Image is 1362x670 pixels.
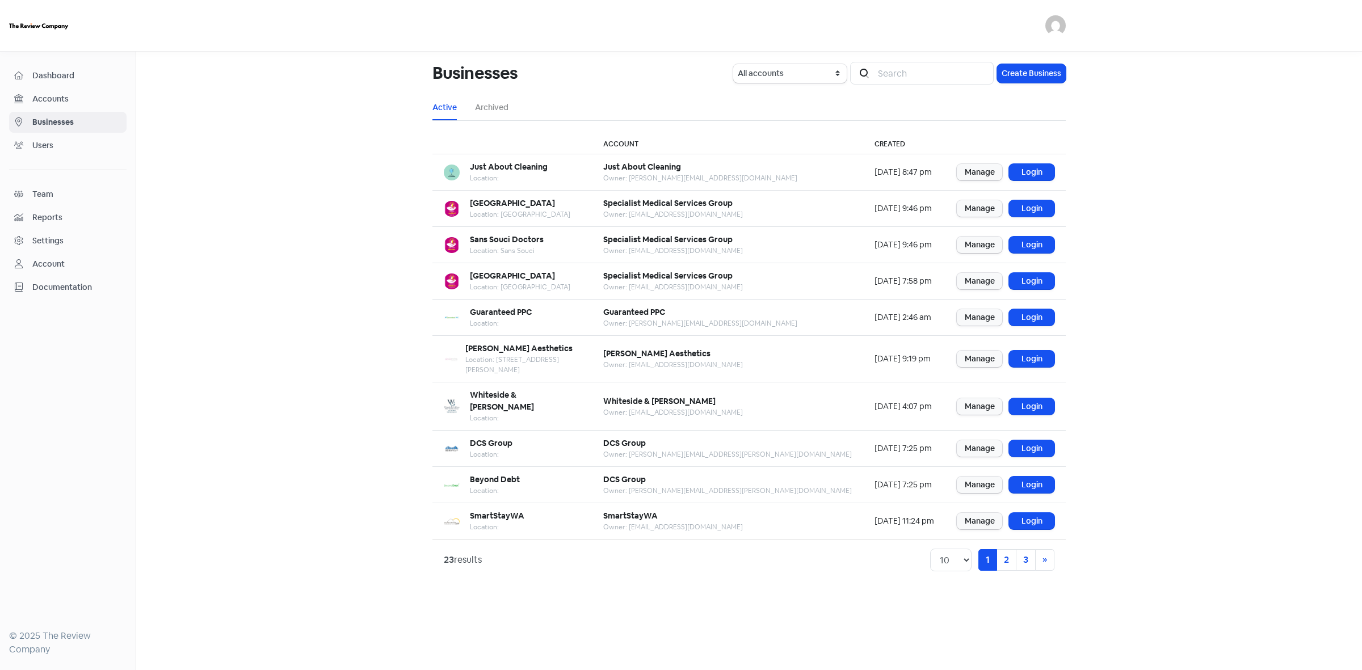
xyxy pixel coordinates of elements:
[875,203,934,214] div: [DATE] 9:46 pm
[603,360,743,370] div: Owner: [EMAIL_ADDRESS][DOMAIN_NAME]
[470,474,520,484] b: Beyond Debt
[9,65,127,86] a: Dashboard
[444,351,459,367] img: 8d1c2640-54cf-420a-8151-3455f19302aa-250x250.png
[9,277,127,298] a: Documentation
[32,93,121,105] span: Accounts
[603,307,665,317] b: Guaranteed PPC
[875,443,934,454] div: [DATE] 7:25 pm
[470,282,570,292] div: Location: [GEOGRAPHIC_DATA]
[444,553,482,567] div: results
[470,522,524,532] div: Location:
[9,254,127,275] a: Account
[444,398,460,414] img: a1c7beda-3ca7-4778-affa-48c3dd1c2fce-250x250.png
[1009,164,1054,180] a: Login
[444,554,454,566] strong: 23
[32,235,64,247] div: Settings
[603,396,716,406] b: Whiteside & [PERSON_NAME]
[875,401,934,412] div: [DATE] 4:07 pm
[603,438,646,448] b: DCS Group
[603,407,743,418] div: Owner: [EMAIL_ADDRESS][DOMAIN_NAME]
[957,237,1002,253] a: Manage
[957,398,1002,415] a: Manage
[603,162,681,172] b: Just About Cleaning
[432,55,518,91] h1: Businesses
[470,198,555,208] b: [GEOGRAPHIC_DATA]
[978,549,997,571] a: 1
[871,62,994,85] input: Search
[470,246,544,256] div: Location: Sans Souci
[875,311,934,323] div: [DATE] 2:46 am
[1009,237,1054,253] a: Login
[444,273,460,289] img: a846a4ae-e79f-4b4c-b97e-ded14cd92e88-250x250.png
[470,438,512,448] b: DCS Group
[603,486,852,496] div: Owner: [PERSON_NAME][EMAIL_ADDRESS][PERSON_NAME][DOMAIN_NAME]
[9,89,127,109] a: Accounts
[875,275,934,287] div: [DATE] 7:58 pm
[603,246,743,256] div: Owner: [EMAIL_ADDRESS][DOMAIN_NAME]
[470,413,581,423] div: Location:
[444,310,460,326] img: 125208d7-f019-4ae3-b403-ff5f3f27df2f-250x250.png
[603,348,711,359] b: [PERSON_NAME] Aesthetics
[875,479,934,491] div: [DATE] 7:25 pm
[957,440,1002,457] a: Manage
[470,511,524,521] b: SmartStayWA
[1035,549,1054,571] a: Next
[32,140,121,151] span: Users
[1009,398,1054,415] a: Login
[1009,200,1054,217] a: Login
[470,173,548,183] div: Location:
[9,184,127,205] a: Team
[9,629,127,656] div: © 2025 The Review Company
[470,486,520,496] div: Location:
[1009,351,1054,367] a: Login
[9,230,127,251] a: Settings
[603,173,797,183] div: Owner: [PERSON_NAME][EMAIL_ADDRESS][DOMAIN_NAME]
[1009,513,1054,529] a: Login
[470,449,512,460] div: Location:
[603,282,743,292] div: Owner: [EMAIL_ADDRESS][DOMAIN_NAME]
[432,102,457,113] a: Active
[470,209,570,220] div: Location: [GEOGRAPHIC_DATA]
[444,201,460,217] img: 7ece7e0f-06d6-493c-b4ea-eb525077f58d-250x250.png
[9,207,127,228] a: Reports
[32,281,121,293] span: Documentation
[603,209,743,220] div: Owner: [EMAIL_ADDRESS][DOMAIN_NAME]
[603,234,733,245] b: Specialist Medical Services Group
[603,511,658,521] b: SmartStayWA
[444,477,460,493] img: 2cebc8bf-fcce-4962-a747-df82bbd1ee2c-250x250.png
[957,351,1002,367] a: Manage
[875,515,934,527] div: [DATE] 11:24 pm
[957,200,1002,217] a: Manage
[603,449,852,460] div: Owner: [PERSON_NAME][EMAIL_ADDRESS][PERSON_NAME][DOMAIN_NAME]
[1045,15,1066,36] img: User
[470,307,532,317] b: Guaranteed PPC
[957,164,1002,180] a: Manage
[470,234,544,245] b: Sans Souci Doctors
[1009,309,1054,326] a: Login
[603,522,743,532] div: Owner: [EMAIL_ADDRESS][DOMAIN_NAME]
[997,549,1016,571] a: 2
[603,271,733,281] b: Specialist Medical Services Group
[32,258,65,270] div: Account
[957,477,1002,493] a: Manage
[603,198,733,208] b: Specialist Medical Services Group
[32,212,121,224] span: Reports
[32,116,121,128] span: Businesses
[32,70,121,82] span: Dashboard
[32,188,121,200] span: Team
[470,162,548,172] b: Just About Cleaning
[1016,549,1036,571] a: 3
[475,102,508,113] a: Archived
[997,64,1066,83] button: Create Business
[465,355,581,375] div: Location: [STREET_ADDRESS][PERSON_NAME]
[465,343,573,353] b: [PERSON_NAME] Aesthetics
[957,273,1002,289] a: Manage
[875,166,934,178] div: [DATE] 8:47 pm
[444,441,460,457] img: ac0ade3d-c648-47bd-898f-06316390c19a-250x250.png
[470,271,555,281] b: [GEOGRAPHIC_DATA]
[1009,440,1054,457] a: Login
[444,513,460,529] img: 81a19473-ddb6-4c28-927d-47d07566b618-250x250.png
[875,239,934,251] div: [DATE] 9:46 pm
[592,134,863,154] th: Account
[1009,477,1054,493] a: Login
